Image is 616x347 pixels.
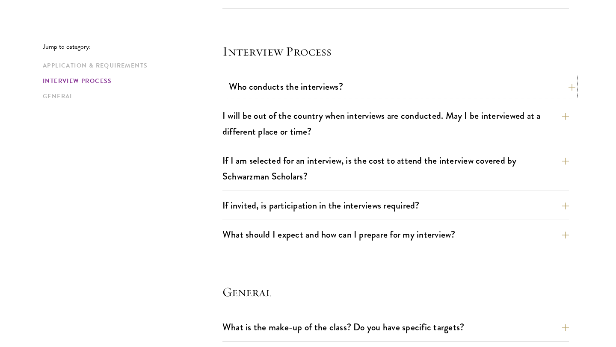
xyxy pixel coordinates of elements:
[43,43,222,50] p: Jump to category:
[43,76,217,85] a: Interview Process
[222,43,569,60] h4: Interview Process
[222,283,569,300] h4: General
[222,106,569,141] button: I will be out of the country when interviews are conducted. May I be interviewed at a different p...
[222,196,569,215] button: If invited, is participation in the interviews required?
[43,61,217,70] a: Application & Requirements
[222,151,569,186] button: If I am selected for an interview, is the cost to attend the interview covered by Schwarzman Scho...
[222,318,569,337] button: What is the make-up of the class? Do you have specific targets?
[222,225,569,244] button: What should I expect and how can I prepare for my interview?
[43,92,217,101] a: General
[229,77,575,96] button: Who conducts the interviews?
